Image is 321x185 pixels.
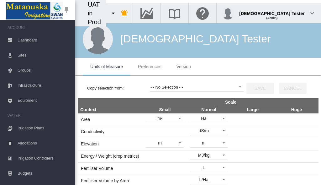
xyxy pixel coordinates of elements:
[18,63,70,78] span: Groups
[199,177,208,182] div: L/Ha
[18,33,70,48] span: Dashboard
[90,64,123,69] span: Units of Measure
[18,48,70,63] span: Sites
[8,111,70,121] span: WATER
[139,9,154,17] md-icon: Go to the Data Hub
[138,64,161,69] span: Preferences
[118,7,131,19] button: icon-bell-ring
[199,128,209,133] div: dS/m
[203,165,205,170] div: L
[78,162,143,175] td: Fertiliser Volume
[78,106,143,113] th: Context
[150,85,183,90] div: - - No Selection - -
[78,126,143,138] td: Conductivity
[158,140,162,145] div: m
[18,93,70,108] span: Equipment
[231,106,275,113] th: Large
[266,16,278,20] span: (Admin)
[6,2,63,19] img: Matanuska_LOGO.png
[157,116,162,121] div: m²
[143,106,187,113] th: Small
[18,78,70,93] span: Infrastructure
[143,98,318,106] th: Scale
[78,113,143,126] td: Area
[83,24,113,54] img: male.jpg
[275,106,318,113] th: Huge
[176,64,191,69] span: Version
[246,83,274,94] button: Save
[78,138,143,150] td: Elevation
[18,151,70,166] span: Irrigation Controllers
[195,9,210,17] md-icon: Click here for help
[202,140,206,145] div: m
[239,8,305,14] div: [DEMOGRAPHIC_DATA] Tester
[18,136,70,151] span: Allocations
[198,153,210,158] div: MJ/kg
[187,106,231,113] th: Normal
[109,9,117,17] md-icon: icon-menu-down
[121,9,128,17] md-icon: icon-bell-ring
[120,31,271,46] div: [DEMOGRAPHIC_DATA] Tester
[279,83,307,94] button: Cancel
[63,6,70,14] md-icon: icon-pin
[308,9,316,17] md-icon: icon-chevron-down
[167,9,182,17] md-icon: Search the knowledge base
[222,7,234,19] img: profile.jpg
[18,166,70,181] span: Budgets
[107,7,119,19] button: icon-menu-down
[201,116,207,121] div: Ha
[18,121,70,136] span: Irrigation Plans
[8,23,70,33] span: ACCOUNT
[87,85,150,91] label: Copy selection from:
[217,3,321,23] button: [DEMOGRAPHIC_DATA] Tester (Admin) icon-chevron-down
[78,150,143,162] td: Energy / Weight (crop metrics)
